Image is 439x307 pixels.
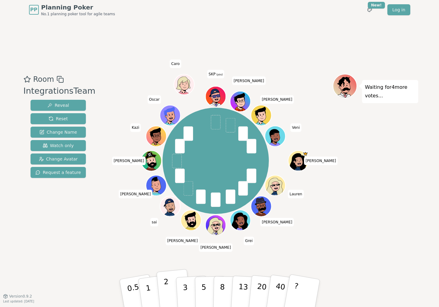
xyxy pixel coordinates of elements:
[31,127,86,138] button: Change Name
[49,116,68,122] span: Reset
[31,140,86,151] button: Watch only
[207,70,224,78] span: Click to change your name
[232,77,266,85] span: Click to change your name
[170,60,181,68] span: Click to change your name
[291,123,302,132] span: Click to change your name
[39,156,78,162] span: Change Avatar
[47,102,69,108] span: Reveal
[365,83,415,100] p: Waiting for 4 more votes...
[216,73,223,76] span: (you)
[41,3,115,12] span: Planning Poker
[24,74,31,85] button: Add as favourite
[29,3,115,16] a: PPPlanning PokerNo.1 planning poker tool for agile teams
[130,123,141,132] span: Click to change your name
[148,95,161,104] span: Click to change your name
[31,100,86,111] button: Reveal
[199,243,232,252] span: Click to change your name
[43,143,74,149] span: Watch only
[368,2,385,9] div: New!
[31,153,86,164] button: Change Avatar
[9,294,32,299] span: Version 0.9.2
[31,113,86,124] button: Reset
[150,218,159,226] span: Click to change your name
[30,6,37,13] span: PP
[364,4,375,15] button: New!
[206,87,225,106] button: Click to change your avatar
[3,300,34,303] span: Last updated: [DATE]
[260,95,294,104] span: Click to change your name
[3,294,32,299] button: Version0.9.2
[166,237,199,245] span: Click to change your name
[303,151,308,157] span: Kate is the host
[24,85,96,97] div: IntegrationsTeam
[260,218,294,226] span: Click to change your name
[41,12,115,16] span: No.1 planning poker tool for agile teams
[112,157,146,165] span: Click to change your name
[31,167,86,178] button: Request a feature
[39,129,77,135] span: Change Name
[33,74,54,85] span: Room
[119,190,152,198] span: Click to change your name
[304,157,338,165] span: Click to change your name
[387,4,410,15] a: Log in
[243,237,254,245] span: Click to change your name
[35,169,81,175] span: Request a feature
[288,190,304,198] span: Click to change your name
